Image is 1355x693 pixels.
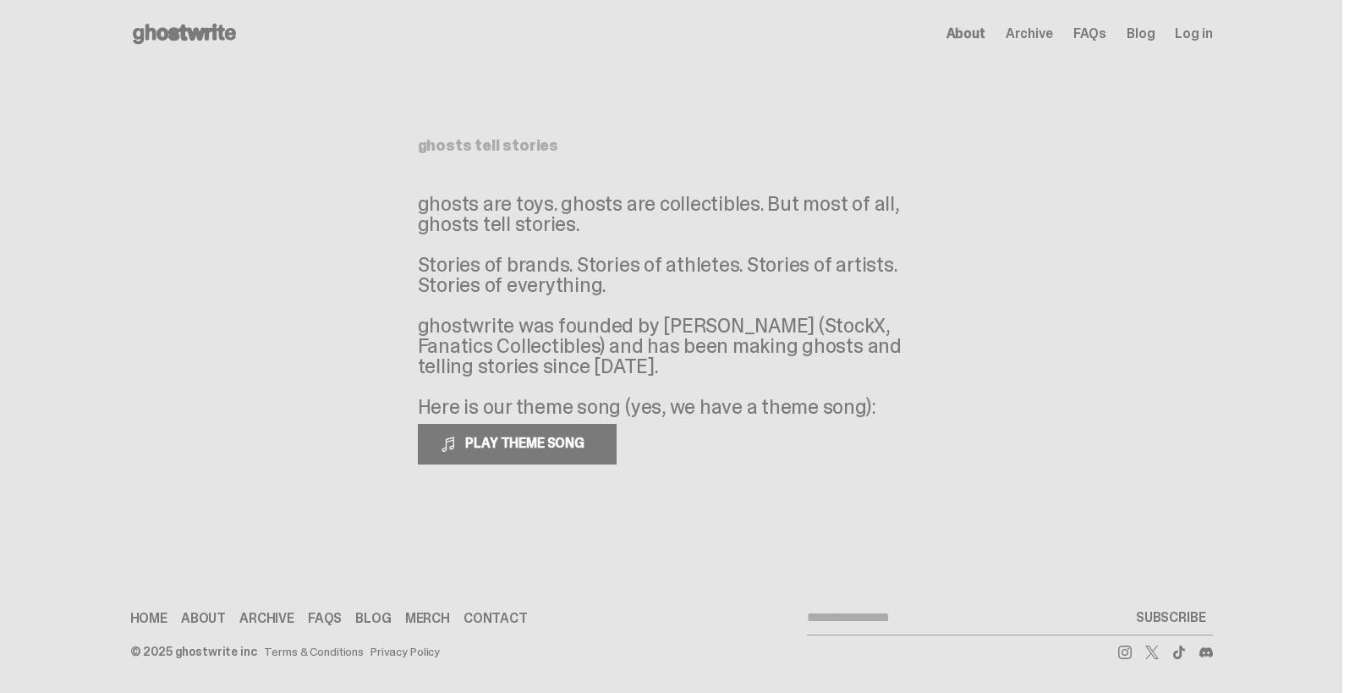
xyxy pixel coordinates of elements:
[130,612,167,625] a: Home
[1175,27,1212,41] a: Log in
[1006,27,1053,41] a: Archive
[418,194,925,417] p: ghosts are toys. ghosts are collectibles. But most of all, ghosts tell stories. Stories of brands...
[370,646,440,657] a: Privacy Policy
[355,612,391,625] a: Blog
[308,612,342,625] a: FAQs
[1129,601,1213,635] button: SUBSCRIBE
[1073,27,1106,41] a: FAQs
[464,612,528,625] a: Contact
[239,612,294,625] a: Archive
[405,612,450,625] a: Merch
[418,424,617,465] button: PLAY THEME SONG
[458,434,595,452] span: PLAY THEME SONG
[418,138,925,153] h1: ghosts tell stories
[946,27,985,41] a: About
[181,612,226,625] a: About
[1127,27,1155,41] a: Blog
[130,646,257,657] div: © 2025 ghostwrite inc
[264,646,364,657] a: Terms & Conditions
